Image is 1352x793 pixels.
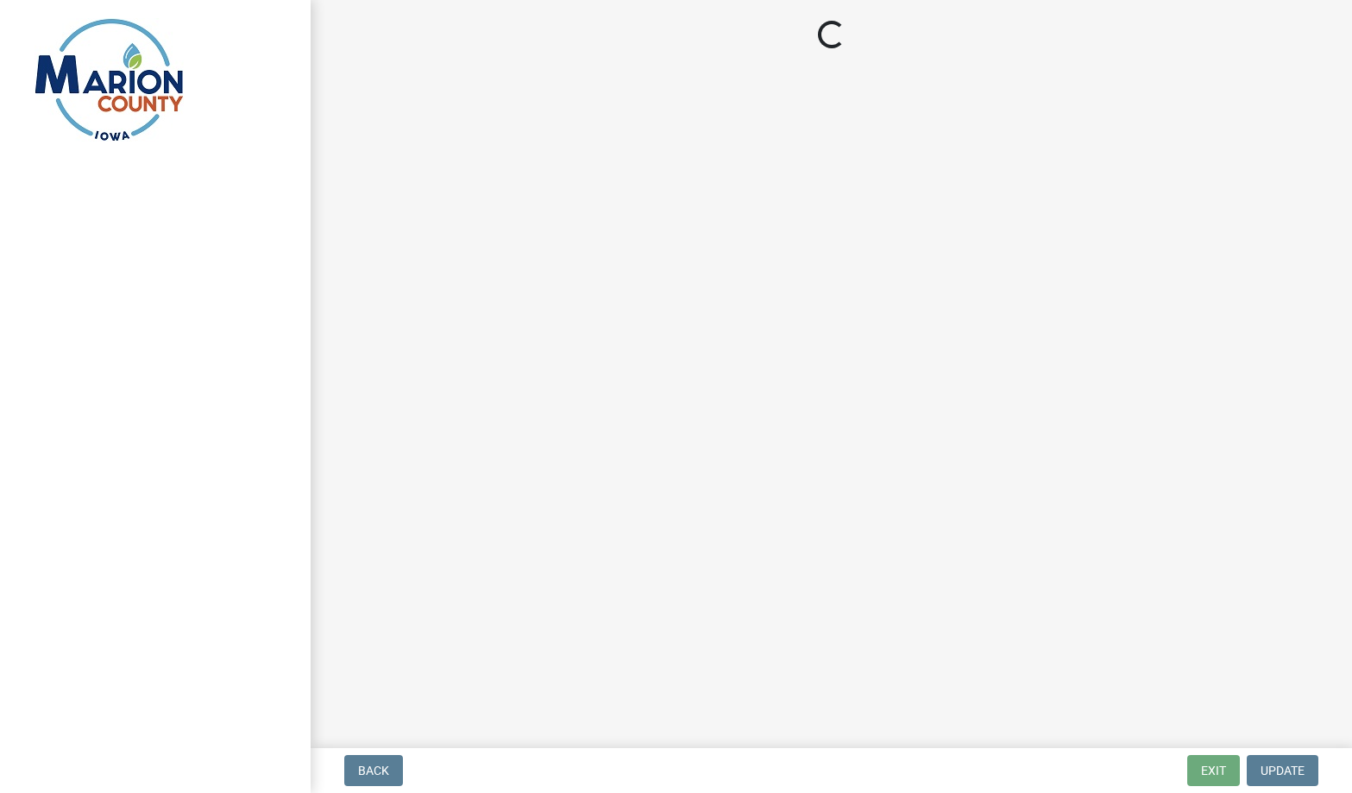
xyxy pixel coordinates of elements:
img: Marion County, Iowa [35,18,184,142]
button: Exit [1187,755,1240,786]
button: Back [344,755,403,786]
span: Back [358,764,389,777]
span: Update [1261,764,1305,777]
button: Update [1247,755,1318,786]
